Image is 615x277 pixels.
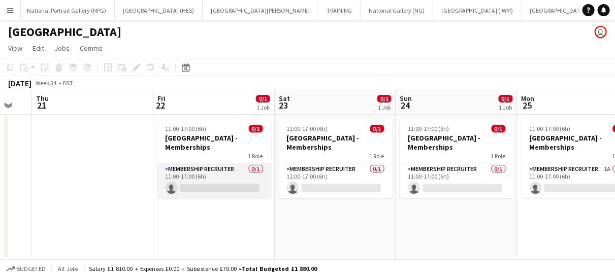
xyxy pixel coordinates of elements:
div: BST [63,79,73,87]
button: [GEOGRAPHIC_DATA] (IWM) [433,1,522,20]
h3: [GEOGRAPHIC_DATA] - Memberships [279,133,393,152]
span: Fri [157,94,166,103]
div: 1 Job [256,103,270,111]
div: 1 Job [499,103,512,111]
span: View [8,44,22,53]
span: 23 [277,99,290,111]
span: All jobs [56,265,80,272]
a: Jobs [50,42,74,55]
a: View [4,42,26,55]
span: 22 [156,99,166,111]
a: Comms [76,42,107,55]
app-user-avatar: Claudia Lewis [595,26,607,38]
span: Thu [36,94,49,103]
h1: [GEOGRAPHIC_DATA] [8,24,121,40]
span: 0/1 [370,125,384,132]
app-job-card: 11:00-17:00 (6h)0/1[GEOGRAPHIC_DATA] - Memberships1 RoleMembership Recruiter0/111:00-17:00 (6h) [157,119,271,198]
span: 1 Role [370,152,384,160]
span: Budgeted [16,265,46,272]
span: Sat [279,94,290,103]
button: TRAINING [318,1,361,20]
app-job-card: 11:00-17:00 (6h)0/1[GEOGRAPHIC_DATA] - Memberships1 RoleMembership Recruiter0/111:00-17:00 (6h) [279,119,393,198]
div: Salary £1 810.00 + Expenses £0.00 + Subsistence £70.00 = [89,265,317,272]
h3: [GEOGRAPHIC_DATA] - Memberships [157,133,271,152]
app-card-role: Membership Recruiter0/111:00-17:00 (6h) [400,163,514,198]
button: Budgeted [5,263,47,274]
span: 11:00-17:00 (6h) [408,125,449,132]
span: Comms [80,44,103,53]
span: Mon [522,94,535,103]
app-job-card: 11:00-17:00 (6h)0/1[GEOGRAPHIC_DATA] - Memberships1 RoleMembership Recruiter0/111:00-17:00 (6h) [400,119,514,198]
span: 11:00-17:00 (6h) [530,125,571,132]
button: National Portrait Gallery (NPG) [19,1,115,20]
div: [DATE] [8,78,31,88]
h3: [GEOGRAPHIC_DATA] - Memberships [400,133,514,152]
span: 0/1 [249,125,263,132]
span: 24 [399,99,412,111]
span: Total Budgeted £1 880.00 [242,265,317,272]
span: 0/1 [499,95,513,102]
span: 21 [35,99,49,111]
span: 0/1 [256,95,270,102]
span: 11:00-17:00 (6h) [166,125,207,132]
span: 25 [520,99,535,111]
button: [GEOGRAPHIC_DATA] (HES) [115,1,203,20]
span: Sun [400,94,412,103]
span: 1 Role [248,152,263,160]
button: National Gallery (NG) [361,1,433,20]
button: [GEOGRAPHIC_DATA][PERSON_NAME] [203,1,318,20]
span: 0/1 [492,125,506,132]
span: 11:00-17:00 (6h) [287,125,328,132]
span: 1 Role [491,152,506,160]
span: Jobs [54,44,70,53]
app-card-role: Membership Recruiter0/111:00-17:00 (6h) [279,163,393,198]
app-card-role: Membership Recruiter0/111:00-17:00 (6h) [157,163,271,198]
div: 1 Job [378,103,391,111]
span: Edit [33,44,44,53]
a: Edit [28,42,48,55]
span: 0/1 [377,95,392,102]
span: Week 34 [34,79,59,87]
button: [GEOGRAPHIC_DATA] On Site [522,1,614,20]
